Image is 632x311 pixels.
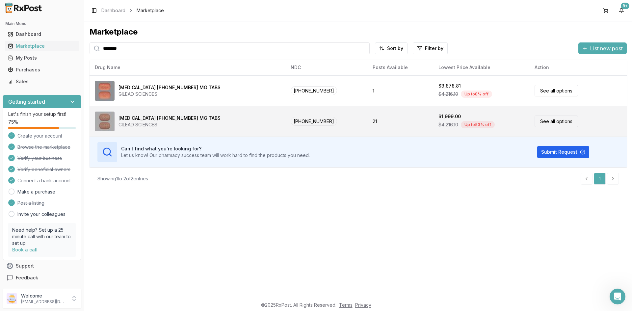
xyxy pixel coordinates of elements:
[438,91,458,97] span: $4,216.10
[121,152,310,159] p: Let us know! Our pharmacy success team will work hard to find the products you need.
[101,7,164,14] nav: breadcrumb
[413,42,448,54] button: Filter by
[17,211,66,218] a: Invite your colleagues
[118,91,221,97] div: GILEAD SCIENCES
[610,289,625,304] iframe: Intercom live chat
[118,115,221,121] div: [MEDICAL_DATA] [PHONE_NUMBER] MG TABS
[3,272,81,284] button: Feedback
[438,113,461,120] div: $1,999.00
[5,76,79,88] a: Sales
[118,121,221,128] div: GILEAD SCIENCES
[3,65,81,75] button: Purchases
[581,173,619,185] nav: pagination
[461,91,492,98] div: Up to 8 % off
[21,299,67,304] p: [EMAIL_ADDRESS][DOMAIN_NAME]
[17,166,70,173] span: Verify beneficial owners
[8,55,76,61] div: My Posts
[17,144,70,150] span: Browse the marketplace
[5,64,79,76] a: Purchases
[17,189,55,195] a: Make a purchase
[121,145,310,152] h3: Can't find what you're looking for?
[17,177,71,184] span: Connect a bank account
[8,66,76,73] div: Purchases
[3,29,81,39] button: Dashboard
[8,78,76,85] div: Sales
[5,28,79,40] a: Dashboard
[3,41,81,51] button: Marketplace
[433,60,529,75] th: Lowest Price Available
[616,5,627,16] button: 9+
[367,75,433,106] td: 1
[17,155,62,162] span: Verify your business
[12,247,38,252] a: Book a call
[137,7,164,14] span: Marketplace
[21,293,67,299] p: Welcome
[535,85,578,96] a: See all options
[12,227,72,246] p: Need help? Set up a 25 minute call with our team to set up.
[8,98,45,106] h3: Getting started
[578,46,627,52] a: List new post
[367,106,433,137] td: 21
[535,116,578,127] a: See all options
[8,111,76,117] p: Let's finish your setup first!
[291,117,337,126] span: [PHONE_NUMBER]
[529,60,627,75] th: Action
[3,76,81,87] button: Sales
[438,121,458,128] span: $4,216.10
[95,112,115,131] img: Biktarvy 50-200-25 MG TABS
[8,31,76,38] div: Dashboard
[438,83,461,89] div: $3,878.81
[590,44,623,52] span: List new post
[95,81,115,101] img: Biktarvy 30-120-15 MG TABS
[17,200,44,206] span: Post a listing
[5,52,79,64] a: My Posts
[3,260,81,272] button: Support
[594,173,606,185] a: 1
[339,302,353,308] a: Terms
[90,60,285,75] th: Drug Name
[3,53,81,63] button: My Posts
[8,119,18,125] span: 75 %
[355,302,371,308] a: Privacy
[285,60,367,75] th: NDC
[101,7,125,14] a: Dashboard
[461,121,495,128] div: Up to 53 % off
[375,42,408,54] button: Sort by
[17,133,62,139] span: Create your account
[621,3,629,9] div: 9+
[3,3,45,13] img: RxPost Logo
[537,146,589,158] button: Submit Request
[387,45,403,52] span: Sort by
[5,21,79,26] h2: Main Menu
[118,84,221,91] div: [MEDICAL_DATA] [PHONE_NUMBER] MG TABS
[90,27,627,37] div: Marketplace
[16,274,38,281] span: Feedback
[5,40,79,52] a: Marketplace
[97,175,148,182] div: Showing 1 to 2 of 2 entries
[367,60,433,75] th: Posts Available
[7,293,17,304] img: User avatar
[578,42,627,54] button: List new post
[425,45,443,52] span: Filter by
[291,86,337,95] span: [PHONE_NUMBER]
[8,43,76,49] div: Marketplace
